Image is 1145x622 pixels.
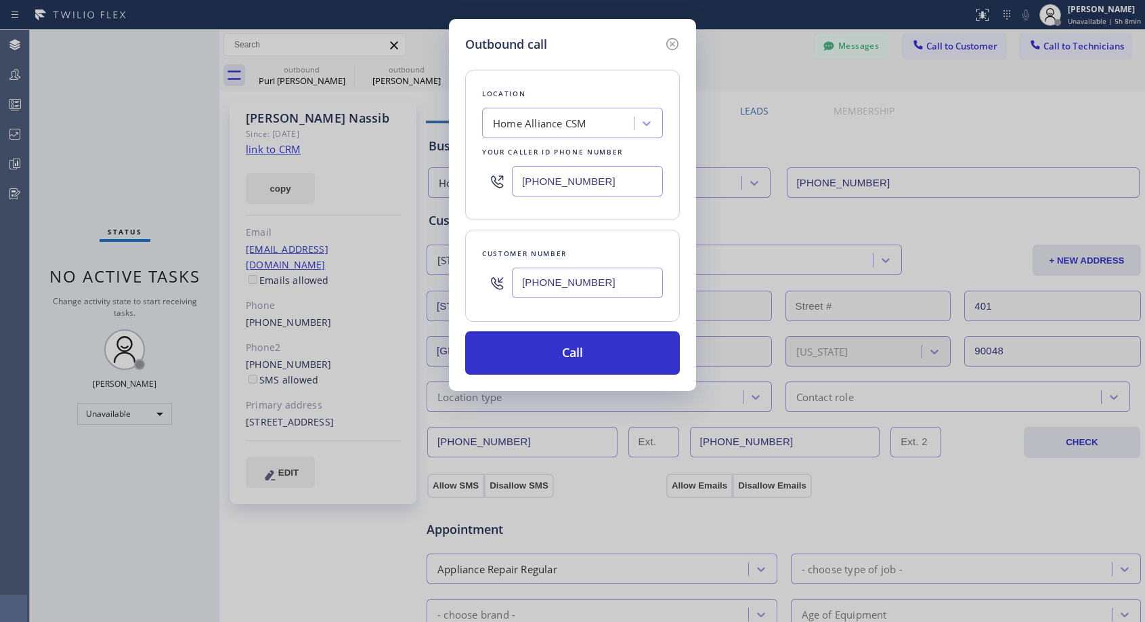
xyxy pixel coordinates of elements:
[493,116,586,131] div: Home Alliance CSM
[465,331,680,375] button: Call
[482,87,663,101] div: Location
[465,35,547,54] h5: Outbound call
[512,166,663,196] input: (123) 456-7890
[482,145,663,159] div: Your caller id phone number
[482,247,663,261] div: Customer number
[512,268,663,298] input: (123) 456-7890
